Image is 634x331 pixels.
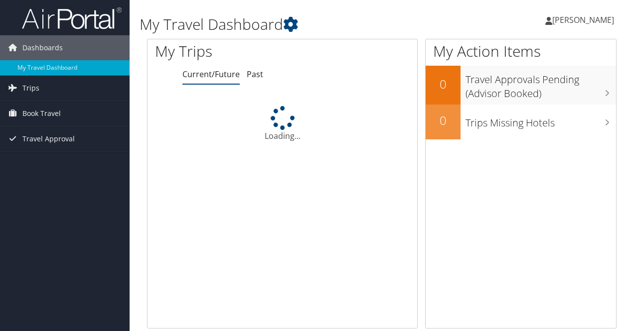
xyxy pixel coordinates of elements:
[140,14,463,35] h1: My Travel Dashboard
[426,105,616,139] a: 0Trips Missing Hotels
[426,41,616,62] h1: My Action Items
[155,41,298,62] h1: My Trips
[466,111,616,130] h3: Trips Missing Hotels
[22,35,63,60] span: Dashboards
[545,5,624,35] a: [PERSON_NAME]
[22,101,61,126] span: Book Travel
[466,68,616,101] h3: Travel Approvals Pending (Advisor Booked)
[426,76,461,93] h2: 0
[426,112,461,129] h2: 0
[22,126,75,151] span: Travel Approval
[148,106,417,142] div: Loading...
[247,69,263,80] a: Past
[182,69,240,80] a: Current/Future
[22,6,122,30] img: airportal-logo.png
[552,14,614,25] span: [PERSON_NAME]
[426,66,616,104] a: 0Travel Approvals Pending (Advisor Booked)
[22,76,39,101] span: Trips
